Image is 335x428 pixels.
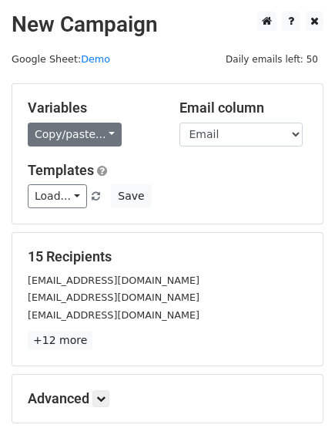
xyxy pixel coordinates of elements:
h5: Advanced [28,390,307,407]
a: Copy/paste... [28,123,122,147]
a: Demo [81,53,110,65]
small: [EMAIL_ADDRESS][DOMAIN_NAME] [28,309,199,321]
a: Templates [28,162,94,178]
h5: Email column [179,99,308,116]
h5: 15 Recipients [28,248,307,265]
span: Daily emails left: 50 [220,51,323,68]
a: +12 more [28,331,92,350]
button: Save [111,184,151,208]
a: Load... [28,184,87,208]
small: Google Sheet: [12,53,110,65]
small: [EMAIL_ADDRESS][DOMAIN_NAME] [28,292,199,303]
small: [EMAIL_ADDRESS][DOMAIN_NAME] [28,275,199,286]
h2: New Campaign [12,12,323,38]
a: Daily emails left: 50 [220,53,323,65]
h5: Variables [28,99,156,116]
iframe: Chat Widget [258,354,335,428]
